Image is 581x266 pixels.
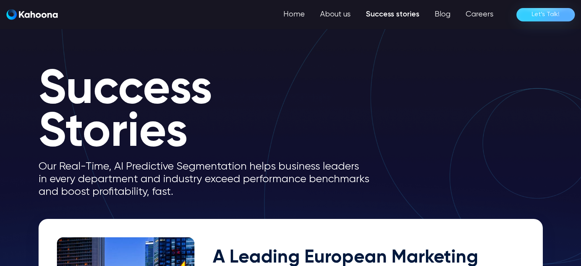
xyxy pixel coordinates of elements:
[6,9,58,20] img: Kahoona logo white
[39,69,382,154] h1: Success Stories
[532,8,560,21] div: Let’s Talk!
[39,160,382,198] p: Our Real-Time, AI Predictive Segmentation helps business leaders in every department and industry...
[6,9,58,20] a: home
[427,7,458,22] a: Blog
[358,7,427,22] a: Success stories
[276,7,312,22] a: Home
[312,7,358,22] a: About us
[458,7,501,22] a: Careers
[516,8,575,21] a: Let’s Talk!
